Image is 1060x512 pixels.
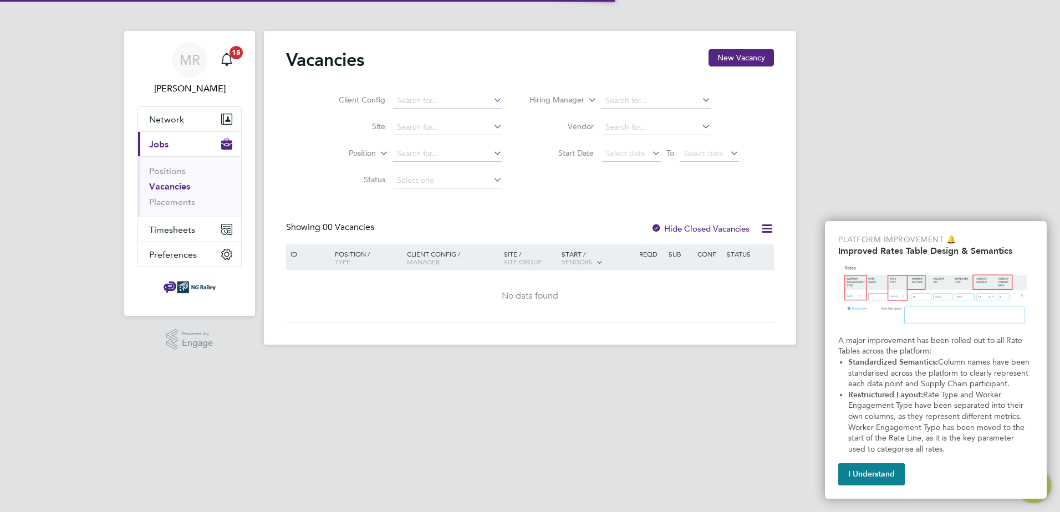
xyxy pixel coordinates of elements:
span: Manager [407,257,440,266]
div: Client Config / [404,244,501,271]
div: Reqd [636,244,665,263]
input: Select one [393,173,502,188]
span: Select date [605,149,645,158]
div: Showing [286,222,376,233]
span: 15 [230,46,243,59]
span: MR [180,53,200,67]
span: Matthew Rogers [137,82,242,95]
input: Search for... [602,120,711,135]
span: Jobs [149,139,169,150]
span: Network [149,114,184,125]
a: Placements [149,197,195,207]
span: Type [335,257,350,266]
label: Hiring Manager [521,95,584,106]
strong: Restructured Layout: [848,390,923,400]
label: Client Config [322,95,385,105]
p: A major improvement has been rolled out to all Rate Tables across the platform: [838,335,1033,357]
label: Status [322,175,385,185]
button: New Vacancy [709,49,774,66]
div: No data found [288,290,772,302]
a: Go to home page [137,278,242,296]
label: Hide Closed Vacancies [651,223,750,234]
p: Platform Improvement 🔔 [838,234,1033,245]
span: Timesheets [149,224,195,235]
img: Updated Rates Table Design & Semantics [838,260,1033,331]
input: Search for... [393,146,502,162]
label: Site [322,121,385,131]
span: Select date [684,149,723,158]
span: Engage [182,339,213,348]
button: I Understand [838,463,905,485]
div: Improved Rate Table Semantics [825,221,1047,499]
span: Site Group [504,257,542,266]
div: Position / [327,244,404,271]
label: Start Date [530,148,594,158]
div: ID [288,244,327,263]
a: Positions [149,166,186,176]
h2: Improved Rates Table Design & Semantics [838,245,1033,256]
a: Vacancies [149,181,190,192]
strong: Standardized Semantics: [848,357,938,367]
input: Search for... [393,120,502,135]
label: Position [312,148,376,159]
div: Conf [695,244,723,263]
span: Column names have been standarised across the platform to clearly represent each data point and S... [848,357,1032,388]
span: 00 Vacancies [323,222,374,233]
div: Sub [666,244,695,263]
span: Rate Type and Worker Engagement Type have been separated into their own columns, as they represen... [848,390,1027,454]
span: Vendors [562,257,593,266]
div: Status [724,244,772,263]
input: Search for... [393,93,502,109]
div: Site / [501,244,559,271]
span: To [663,146,677,160]
div: Start / [559,244,636,272]
h2: Vacancies [286,49,364,71]
a: Go to account details [137,42,242,95]
span: Preferences [149,249,197,260]
nav: Main navigation [124,31,255,316]
label: Vendor [530,121,594,131]
span: Powered by [182,329,213,339]
input: Search for... [602,93,711,109]
img: ngbailey-logo-retina.png [164,278,216,296]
